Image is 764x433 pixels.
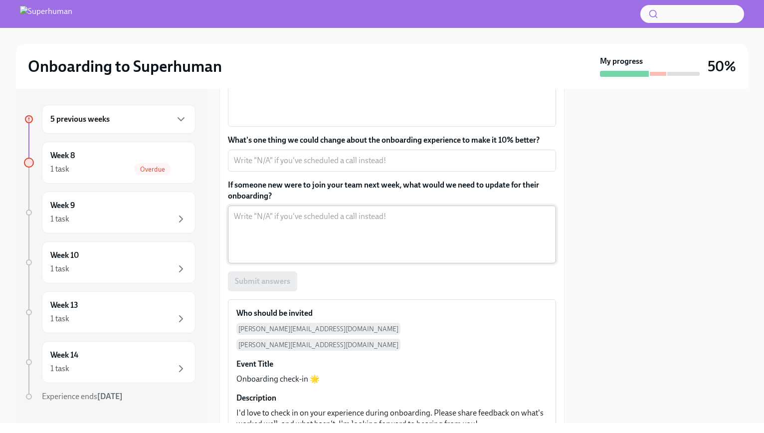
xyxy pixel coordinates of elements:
span: Overdue [134,166,171,173]
h6: Event Title [236,359,273,370]
a: Week 101 task [24,241,195,283]
span: [PERSON_NAME][EMAIL_ADDRESS][DOMAIN_NAME] [236,323,400,335]
a: Week 81 taskOverdue [24,142,195,184]
a: Week 91 task [24,192,195,233]
div: 1 task [50,313,69,324]
h6: 5 previous weeks [50,114,110,125]
img: Superhuman [20,6,72,22]
h3: 50% [708,57,736,75]
a: Week 141 task [24,341,195,383]
p: I'd love to check in on your experience during onboarding. Please share feedback on what's worked... [236,408,548,430]
h2: Onboarding to Superhuman [28,56,222,76]
div: 1 task [50,214,69,224]
span: [PERSON_NAME][EMAIL_ADDRESS][DOMAIN_NAME] [236,339,400,351]
p: Onboarding check-in 🌟 [236,374,320,385]
h6: Who should be invited [236,308,313,319]
h6: Week 9 [50,200,75,211]
strong: [DATE] [97,392,123,401]
a: Week 131 task [24,291,195,333]
h6: Week 10 [50,250,79,261]
h6: Description [236,393,276,404]
div: 1 task [50,263,69,274]
label: What's one thing we could change about the onboarding experience to make it 10% better? [228,135,556,146]
div: 1 task [50,164,69,175]
h6: Week 14 [50,350,78,361]
h6: Week 13 [50,300,78,311]
strong: My progress [600,56,643,67]
h6: Week 8 [50,150,75,161]
div: 5 previous weeks [42,105,195,134]
label: If someone new were to join your team next week, what would we need to update for their onboarding? [228,180,556,202]
span: Experience ends [42,392,123,401]
div: 1 task [50,363,69,374]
